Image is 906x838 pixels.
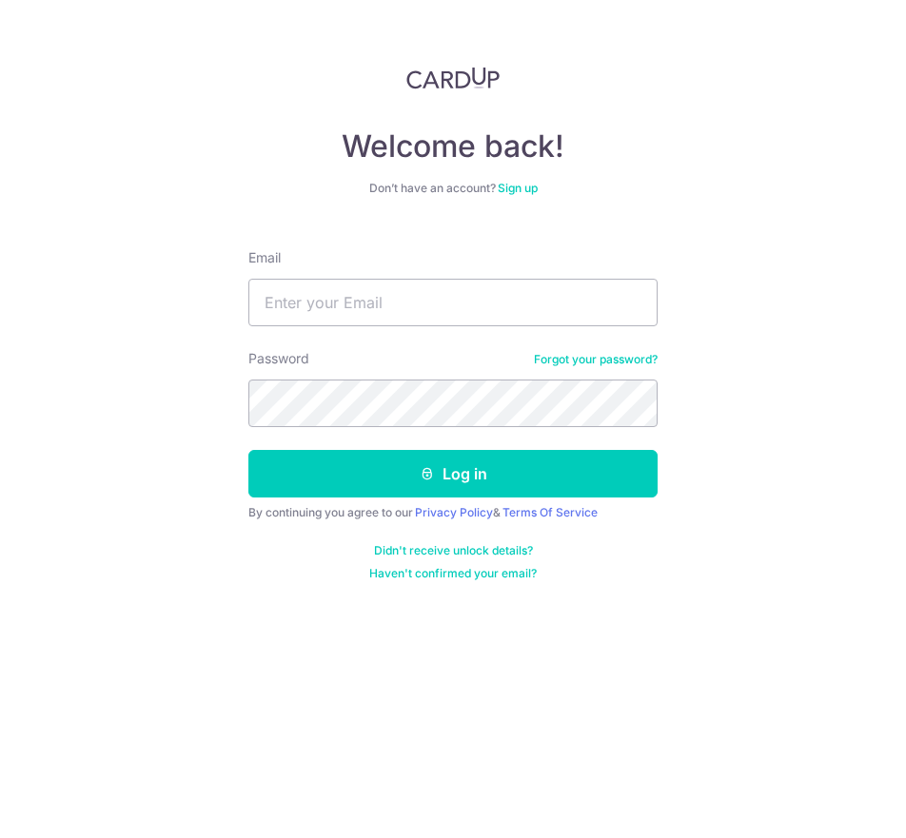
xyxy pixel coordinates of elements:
input: Enter your Email [248,279,658,326]
a: Haven't confirmed your email? [369,566,537,581]
a: Forgot your password? [534,352,658,367]
a: Didn't receive unlock details? [374,543,533,558]
a: Sign up [498,181,538,195]
div: Don’t have an account? [248,181,658,196]
label: Email [248,248,281,267]
img: CardUp Logo [406,67,500,89]
div: By continuing you agree to our & [248,505,658,520]
a: Privacy Policy [415,505,493,519]
h4: Welcome back! [248,127,658,166]
a: Terms Of Service [502,505,598,519]
label: Password [248,349,309,368]
button: Log in [248,450,658,497]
